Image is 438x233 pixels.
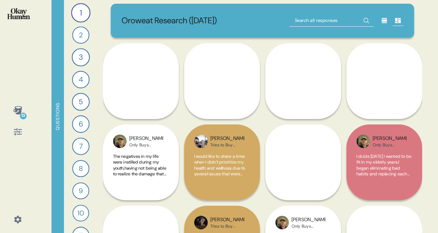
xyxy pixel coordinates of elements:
div: 3 [72,48,90,66]
div: 4 [72,71,90,88]
div: 10 [72,205,89,222]
div: 1 [71,3,90,22]
div: 2 [72,26,89,43]
input: Search all responses [290,14,374,27]
div: 8 [72,160,89,177]
p: Oroweat Research ([DATE]) [122,14,217,27]
div: 13 [20,113,27,119]
div: 6 [72,115,90,133]
div: 9 [72,182,89,199]
img: okayhuman.3b1b6348.png [7,8,30,19]
div: 5 [72,93,90,111]
div: 7 [72,138,90,155]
